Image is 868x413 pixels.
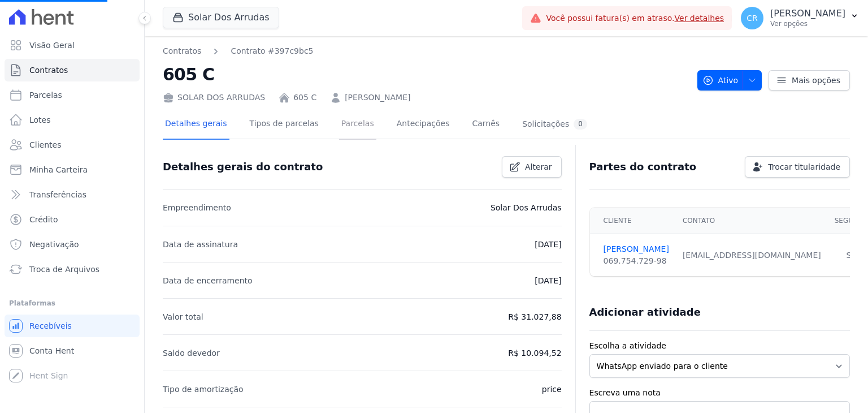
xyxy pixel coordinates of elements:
[589,387,850,399] label: Escreva uma nota
[29,164,88,175] span: Minha Carteira
[5,339,140,362] a: Conta Hent
[5,208,140,231] a: Crédito
[5,134,140,156] a: Clientes
[5,84,140,106] a: Parcelas
[163,62,688,87] h2: 605 C
[231,45,313,57] a: Contrato #397c9bc5
[29,114,51,126] span: Lotes
[163,274,253,287] p: Data de encerramento
[676,208,828,234] th: Contato
[747,14,758,22] span: CR
[768,161,840,173] span: Trocar titularidade
[522,119,587,130] div: Solicitações
[491,201,562,214] p: Solar Dos Arrudas
[163,110,229,140] a: Detalhes gerais
[525,161,552,173] span: Alterar
[29,89,62,101] span: Parcelas
[394,110,452,140] a: Antecipações
[502,156,562,178] a: Alterar
[248,110,321,140] a: Tipos de parcelas
[770,8,845,19] p: [PERSON_NAME]
[9,296,135,310] div: Plataformas
[508,310,561,324] p: R$ 31.027,88
[293,92,316,104] a: 605 C
[535,274,561,287] p: [DATE]
[29,345,74,356] span: Conta Hent
[792,75,840,86] span: Mais opções
[5,34,140,57] a: Visão Geral
[5,258,140,281] a: Troca de Arquivos
[590,208,676,234] th: Cliente
[5,233,140,256] a: Negativação
[29,139,61,150] span: Clientes
[163,45,688,57] nav: Breadcrumb
[29,239,79,250] span: Negativação
[163,201,231,214] p: Empreendimento
[163,160,323,174] h3: Detalhes gerais do contrato
[589,340,850,352] label: Escolha a atividade
[163,7,279,28] button: Solar Dos Arrudas
[770,19,845,28] p: Ver opções
[29,40,75,51] span: Visão Geral
[29,320,72,332] span: Recebíveis
[604,255,669,267] div: 069.754.729-98
[5,109,140,131] a: Lotes
[574,119,587,130] div: 0
[163,346,220,360] p: Saldo devedor
[745,156,850,178] a: Trocar titularidade
[163,45,313,57] nav: Breadcrumb
[589,160,697,174] h3: Partes do contrato
[29,189,86,200] span: Transferências
[702,70,739,91] span: Ativo
[5,315,140,337] a: Recebíveis
[345,92,410,104] a: [PERSON_NAME]
[5,59,140,81] a: Contratos
[675,14,724,23] a: Ver detalhes
[732,2,868,34] button: CR [PERSON_NAME] Ver opções
[470,110,502,140] a: Carnês
[5,183,140,206] a: Transferências
[535,238,561,251] p: [DATE]
[5,158,140,181] a: Minha Carteira
[339,110,376,140] a: Parcelas
[697,70,762,91] button: Ativo
[29,264,99,275] span: Troca de Arquivos
[29,64,68,76] span: Contratos
[546,12,724,24] span: Você possui fatura(s) em atraso.
[542,382,562,396] p: price
[508,346,561,360] p: R$ 10.094,52
[520,110,589,140] a: Solicitações0
[163,382,244,396] p: Tipo de amortização
[163,92,265,104] div: SOLAR DOS ARRUDAS
[604,243,669,255] a: [PERSON_NAME]
[589,306,701,319] h3: Adicionar atividade
[683,249,821,261] div: [EMAIL_ADDRESS][DOMAIN_NAME]
[163,45,201,57] a: Contratos
[163,238,238,251] p: Data de assinatura
[163,310,203,324] p: Valor total
[29,214,58,225] span: Crédito
[769,70,850,91] a: Mais opções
